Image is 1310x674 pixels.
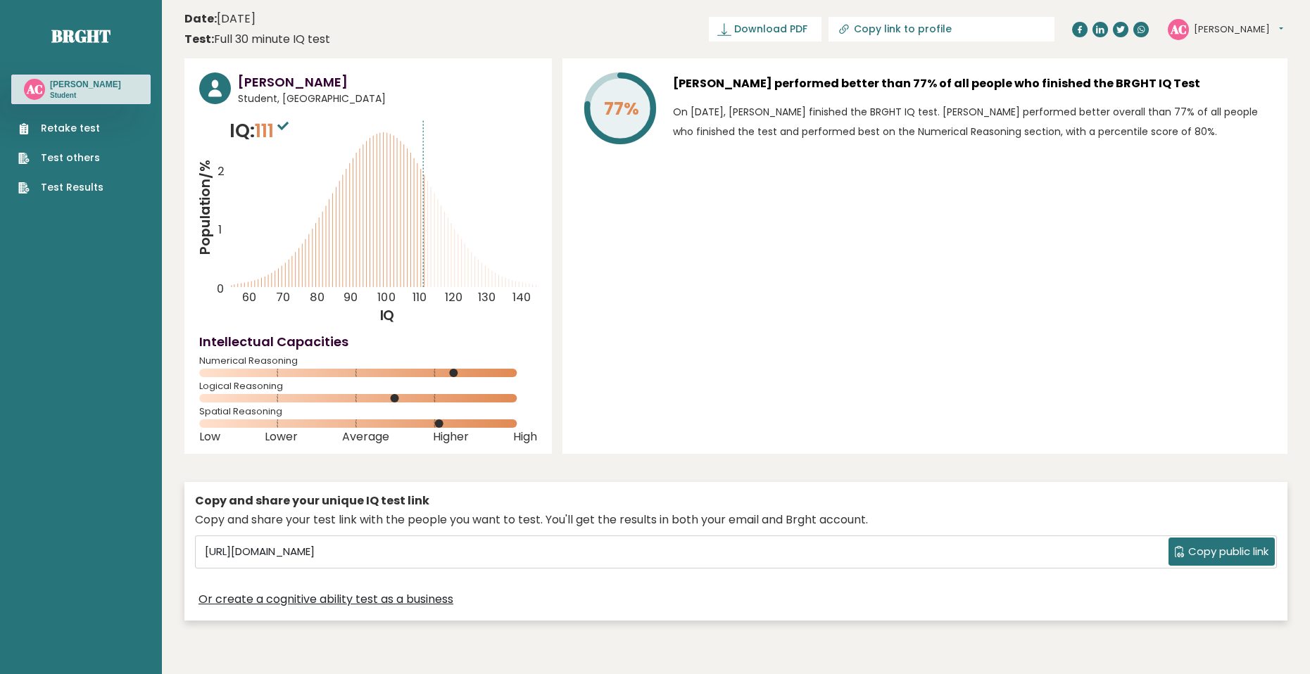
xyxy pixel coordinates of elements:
[380,305,395,325] tspan: IQ
[734,22,807,37] span: Download PDF
[1169,538,1275,566] button: Copy public link
[342,434,389,440] span: Average
[199,383,537,389] span: Logical Reasoning
[26,81,43,97] text: AC
[310,289,325,305] tspan: 80
[218,222,222,238] tspan: 1
[479,289,497,305] tspan: 130
[412,289,427,305] tspan: 110
[195,492,1277,509] div: Copy and share your unique IQ test link
[217,281,225,297] tspan: 0
[184,31,214,47] b: Test:
[199,358,537,364] span: Numerical Reasoning
[195,160,215,255] tspan: Population/%
[673,72,1273,95] h3: [PERSON_NAME] performed better than 77% of all people who finished the BRGHT IQ Test
[18,121,103,136] a: Retake test
[512,289,531,305] tspan: 140
[513,434,537,440] span: High
[344,289,358,305] tspan: 90
[238,91,537,106] span: Student, [GEOGRAPHIC_DATA]
[1170,20,1187,37] text: AC
[276,289,291,305] tspan: 70
[50,91,121,101] p: Student
[673,102,1273,141] p: On [DATE], [PERSON_NAME] finished the BRGHT IQ test. [PERSON_NAME] performed better overall than ...
[199,409,537,414] span: Spatial Reasoning
[709,17,821,42] a: Download PDF
[184,11,217,27] b: Date:
[238,72,537,91] h3: [PERSON_NAME]
[199,434,220,440] span: Low
[377,289,396,305] tspan: 100
[51,25,111,47] a: Brght
[199,591,453,608] a: Or create a cognitive ability test as a business
[50,79,121,90] h3: [PERSON_NAME]
[199,332,537,351] h4: Intellectual Capacities
[218,163,225,179] tspan: 2
[265,434,298,440] span: Lower
[1194,23,1283,37] button: [PERSON_NAME]
[604,96,639,121] tspan: 77%
[433,434,469,440] span: Higher
[195,511,1277,528] div: Copy and share your test link with the people you want to test. You'll get the results in both yo...
[446,289,464,305] tspan: 120
[18,151,103,165] a: Test others
[242,289,257,305] tspan: 60
[18,180,103,195] a: Test Results
[184,31,330,48] div: Full 30 minute IQ test
[229,117,292,145] p: IQ:
[1188,544,1268,560] span: Copy public link
[255,117,292,144] span: 111
[184,11,256,27] time: [DATE]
